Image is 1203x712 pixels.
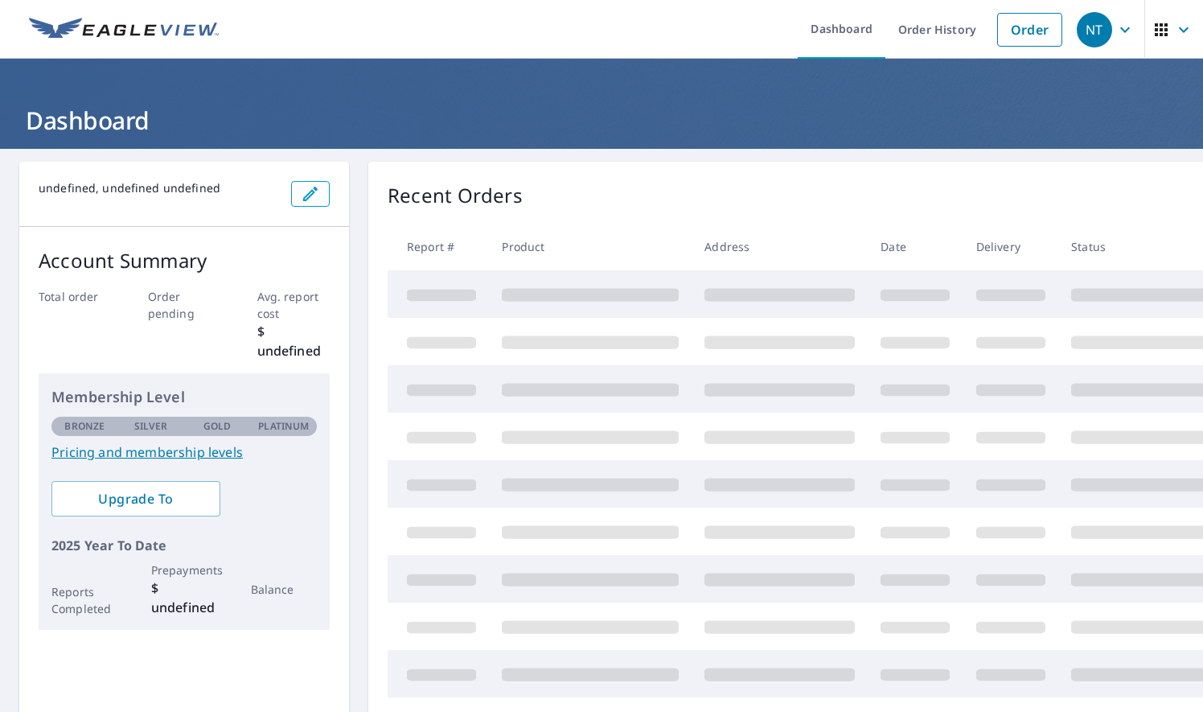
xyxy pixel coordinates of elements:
[29,18,219,42] img: EV Logo
[997,13,1062,47] a: Order
[64,490,207,508] span: Upgrade To
[39,181,278,195] p: undefined, undefined undefined
[148,288,221,322] p: Order pending
[64,419,105,434] p: Bronze
[257,322,331,360] p: $ undefined
[19,104,1184,137] h1: Dashboard
[51,583,118,617] p: Reports Completed
[151,562,218,578] p: Prepayments
[258,419,309,434] p: Platinum
[388,223,489,270] th: Report #
[203,419,231,434] p: Gold
[151,578,218,617] p: $ undefined
[51,481,220,517] a: Upgrade To
[489,223,692,270] th: Product
[51,442,317,462] a: Pricing and membership levels
[134,419,168,434] p: Silver
[388,181,523,210] p: Recent Orders
[51,536,317,555] p: 2025 Year To Date
[963,223,1058,270] th: Delivery
[257,288,331,322] p: Avg. report cost
[39,246,330,275] p: Account Summary
[51,386,317,408] p: Membership Level
[692,223,868,270] th: Address
[1077,12,1112,47] div: NT
[251,581,318,598] p: Balance
[39,288,112,305] p: Total order
[868,223,963,270] th: Date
